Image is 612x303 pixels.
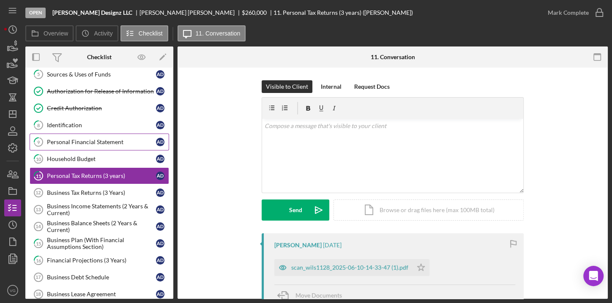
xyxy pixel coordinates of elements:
[36,156,41,161] tspan: 10
[274,259,429,276] button: scan_wils1128_2025-06-10-14-33-47 (1).pdf
[317,80,346,93] button: Internal
[36,207,41,212] tspan: 13
[30,134,169,150] a: 9Personal Financial StatementAD
[295,292,342,299] span: Move Documents
[354,80,390,93] div: Request Docs
[262,199,329,221] button: Send
[30,150,169,167] a: 10Household BudgetAD
[30,117,169,134] a: 8IdentificationAD
[266,80,308,93] div: Visible to Client
[52,9,132,16] b: [PERSON_NAME] Designz LLC
[47,156,156,162] div: Household Budget
[30,269,169,286] a: 17Business Debt ScheduleAD
[37,71,40,77] tspan: 5
[30,218,169,235] a: 14Business Balance Sheets (2 Years & Current)AD
[291,264,408,271] div: scan_wils1128_2025-06-10-14-33-47 (1).pdf
[156,205,164,214] div: A D
[120,25,168,41] button: Checklist
[539,4,608,21] button: Mark Complete
[370,54,415,60] div: 11. Conversation
[156,104,164,112] div: A D
[87,54,112,60] div: Checklist
[36,257,41,263] tspan: 16
[25,25,74,41] button: Overview
[30,286,169,303] a: 18Business Lease AgreementAD
[30,184,169,201] a: 12Business Tax Returns (3 Years)AD
[139,9,242,16] div: [PERSON_NAME] [PERSON_NAME]
[47,237,156,250] div: Business Plan (With Financial Assumptions Section)
[47,139,156,145] div: Personal Financial Statement
[289,199,302,221] div: Send
[30,235,169,252] a: 15Business Plan (With Financial Assumptions Section)AD
[47,71,156,78] div: Sources & Uses of Funds
[156,172,164,180] div: A D
[156,155,164,163] div: A D
[47,257,156,264] div: Financial Projections (3 Years)
[36,224,41,229] tspan: 14
[262,80,312,93] button: Visible to Client
[44,30,68,37] label: Overview
[156,138,164,146] div: A D
[156,222,164,231] div: A D
[30,83,169,100] a: Authorization for Release of InformationAD
[36,190,41,195] tspan: 12
[47,189,156,196] div: Business Tax Returns (3 Years)
[47,122,156,128] div: Identification
[36,275,41,280] tspan: 17
[30,66,169,83] a: 5Sources & Uses of FundsAD
[156,239,164,248] div: A D
[47,105,156,112] div: Credit Authorization
[47,291,156,298] div: Business Lease Agreement
[10,288,16,293] text: VG
[30,167,169,184] a: 11Personal Tax Returns (3 years)AD
[4,282,21,299] button: VG
[274,242,322,248] div: [PERSON_NAME]
[350,80,394,93] button: Request Docs
[47,172,156,179] div: Personal Tax Returns (3 years)
[548,4,589,21] div: Mark Complete
[583,266,604,286] div: Open Intercom Messenger
[30,100,169,117] a: Credit AuthorizationAD
[196,30,240,37] label: 11. Conversation
[25,8,46,18] div: Open
[94,30,112,37] label: Activity
[36,173,41,178] tspan: 11
[323,242,342,248] time: 2025-06-30 22:23
[30,201,169,218] a: 13Business Income Statements (2 Years & Current)AD
[156,188,164,197] div: A D
[156,70,164,79] div: A D
[273,9,413,16] div: 11. Personal Tax Returns (3 years) ([PERSON_NAME])
[156,121,164,129] div: A D
[139,30,163,37] label: Checklist
[156,273,164,281] div: A D
[76,25,118,41] button: Activity
[47,88,156,95] div: Authorization for Release of Information
[156,87,164,96] div: A D
[156,290,164,298] div: A D
[47,203,156,216] div: Business Income Statements (2 Years & Current)
[30,252,169,269] a: 16Financial Projections (3 Years)AD
[37,122,40,128] tspan: 8
[36,240,41,246] tspan: 15
[242,9,267,16] span: $260,000
[178,25,246,41] button: 11. Conversation
[37,139,40,145] tspan: 9
[47,220,156,233] div: Business Balance Sheets (2 Years & Current)
[156,256,164,265] div: A D
[47,274,156,281] div: Business Debt Schedule
[321,80,342,93] div: Internal
[36,292,41,297] tspan: 18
